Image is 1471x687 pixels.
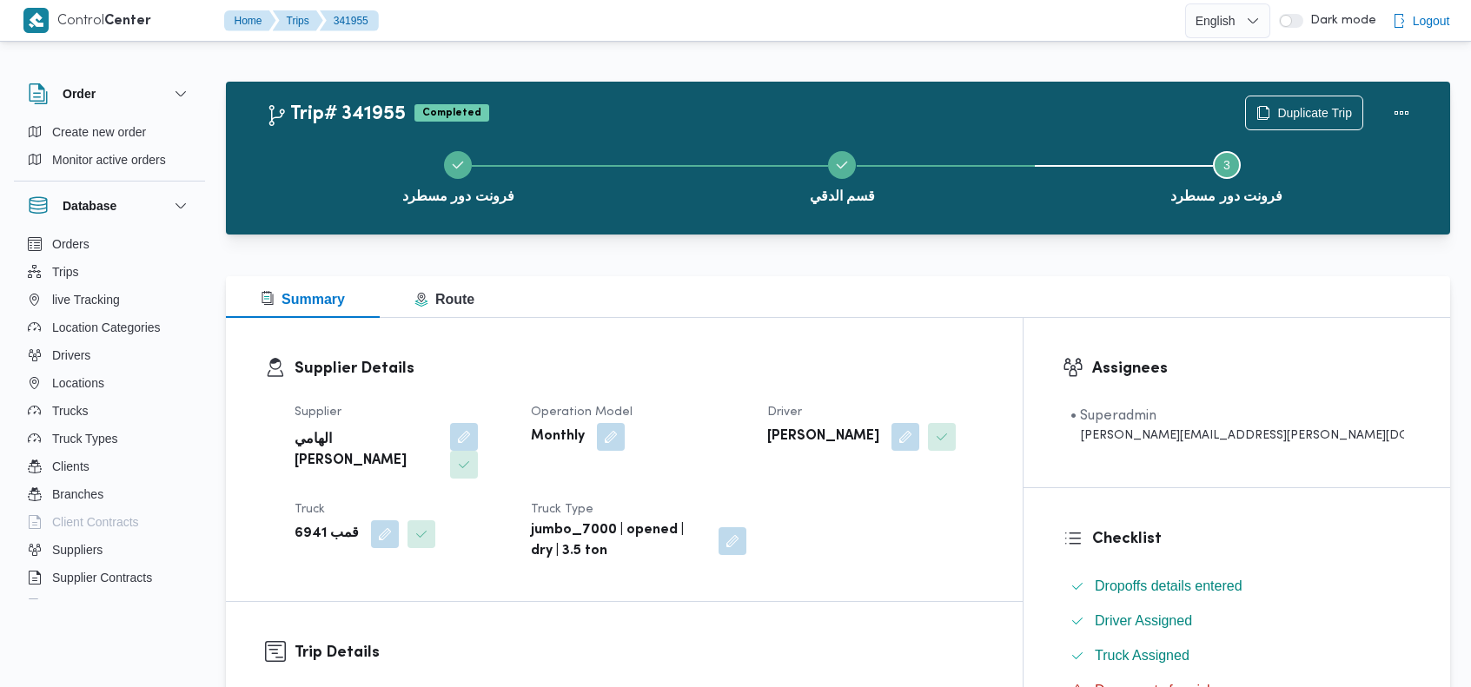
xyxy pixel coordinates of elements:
button: فرونت دور مسطرد [266,130,650,221]
button: Trips [21,258,198,286]
button: Drivers [21,341,198,369]
span: Supplier Contracts [52,567,152,588]
button: Driver Assigned [1063,607,1411,635]
span: Locations [52,373,104,393]
span: Supplier [295,406,341,418]
button: 341955 [320,10,379,31]
span: Drivers [52,345,90,366]
h2: Trip# 341955 [266,103,406,126]
span: • Superadmin mohamed.nabil@illa.com.eg [1070,406,1404,445]
button: Location Categories [21,314,198,341]
h3: Database [63,195,116,216]
span: فرونت دور مسطرد [402,186,514,207]
span: Clients [52,456,89,477]
span: Truck Types [52,428,117,449]
span: Driver Assigned [1095,611,1192,631]
button: Branches [21,480,198,508]
h3: Supplier Details [295,357,984,380]
h3: Trip Details [295,641,984,664]
span: Driver [767,406,802,418]
button: live Tracking [21,286,198,314]
span: Trucks [52,400,88,421]
span: Orders [52,234,89,254]
button: Trips [273,10,323,31]
b: Center [104,15,151,28]
div: Order [14,118,205,181]
button: Logout [1385,3,1457,38]
button: Locations [21,369,198,397]
span: Suppliers [52,539,103,560]
span: Summary [261,292,345,307]
button: قسم الدقي [650,130,1034,221]
b: الهامي [PERSON_NAME] [295,430,438,472]
button: Dropoffs details entered [1063,572,1411,600]
button: Orders [21,230,198,258]
button: Create new order [21,118,198,146]
button: فرونت دور مسطرد [1035,130,1419,221]
span: Branches [52,484,103,505]
div: Database [14,230,205,606]
span: Dark mode [1303,14,1376,28]
svg: Step 1 is complete [451,158,465,172]
button: Order [28,83,191,104]
b: jumbo_7000 | opened | dry | 3.5 ton [531,520,706,562]
svg: Step 2 is complete [835,158,849,172]
button: Devices [21,591,198,619]
button: Trucks [21,397,198,425]
button: Home [224,10,276,31]
div: • Superadmin [1070,406,1404,426]
b: Monthly [531,426,585,447]
span: Create new order [52,122,146,142]
span: Completed [414,104,489,122]
span: Dropoffs details entered [1095,578,1242,593]
img: X8yXhbKr1z7QwAAAABJRU5ErkJggg== [23,8,49,33]
div: [PERSON_NAME][EMAIL_ADDRESS][PERSON_NAME][DOMAIN_NAME] [1070,426,1404,445]
span: Location Categories [52,317,161,338]
span: Logout [1413,10,1450,31]
button: Suppliers [21,536,198,564]
span: Truck Assigned [1095,648,1189,663]
h3: Order [63,83,96,104]
b: قمب 6941 [295,524,359,545]
span: Devices [52,595,96,616]
button: Truck Types [21,425,198,452]
span: Dropoffs details entered [1095,576,1242,597]
span: Truck Type [531,504,593,515]
span: فرونت دور مسطرد [1170,186,1282,207]
h3: Assignees [1092,357,1411,380]
span: Client Contracts [52,512,139,532]
span: Truck Assigned [1095,645,1189,666]
span: Trips [52,261,79,282]
span: 3 [1223,158,1230,172]
button: Client Contracts [21,508,198,536]
span: Monitor active orders [52,149,166,170]
span: قسم الدقي [810,186,875,207]
span: Driver Assigned [1095,613,1192,628]
span: Route [414,292,474,307]
button: Monitor active orders [21,146,198,174]
span: Duplicate Trip [1277,102,1352,123]
iframe: chat widget [17,618,73,670]
button: Clients [21,452,198,480]
button: Database [28,195,191,216]
button: Duplicate Trip [1245,96,1363,130]
span: Operation Model [531,406,633,418]
span: live Tracking [52,289,120,310]
span: Truck [295,504,325,515]
button: Truck Assigned [1063,642,1411,670]
b: Completed [422,108,481,118]
b: [PERSON_NAME] [767,426,879,447]
button: Actions [1384,96,1419,130]
button: Supplier Contracts [21,564,198,591]
h3: Checklist [1092,527,1411,551]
